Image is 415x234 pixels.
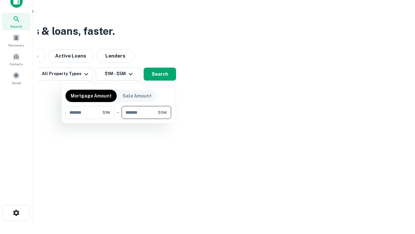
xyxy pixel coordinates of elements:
[71,92,112,99] p: Mortgage Amount
[383,161,415,192] iframe: Chat Widget
[123,92,151,99] p: Sale Amount
[158,110,167,115] span: $5M
[117,106,119,119] div: -
[102,110,110,115] span: $1M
